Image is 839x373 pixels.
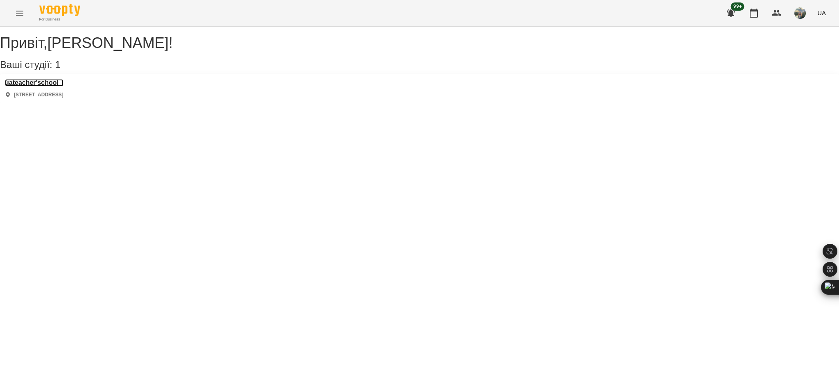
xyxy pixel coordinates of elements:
p: [STREET_ADDRESS] [14,91,63,98]
span: For Business [39,17,80,22]
img: Voopty Logo [39,4,80,16]
span: 1 [55,59,60,70]
img: 3ee4fd3f6459422412234092ea5b7c8e.jpg [794,7,806,19]
span: 99+ [731,2,744,11]
button: Menu [10,3,29,23]
button: UA [814,5,829,20]
span: UA [817,9,826,17]
a: uateacher'school [5,79,63,86]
